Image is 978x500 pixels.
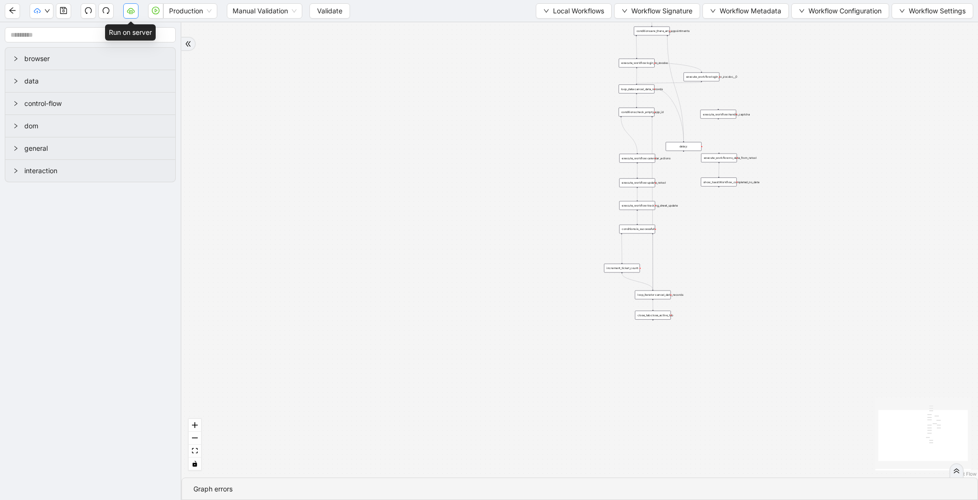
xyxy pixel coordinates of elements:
div: show_toast:Workflow_completed_no_dataplus-circle [701,177,737,187]
span: save [60,7,67,14]
span: plus-circle [716,190,722,196]
span: cloud-upload [34,8,41,14]
g: Edge from execute_workflow:login_to_zocdoc__0 to loop_data:cancel_data_records [637,82,702,83]
span: dom [24,121,168,131]
button: toggle interactivity [189,458,201,470]
button: Validate [309,3,350,19]
button: redo [98,3,114,19]
span: interaction [24,166,168,176]
g: Edge from conditions:are_there_any_appointments to delay: [667,36,683,141]
div: conditions:is_successfull [619,225,655,233]
div: loop_data:cancel_data_records [618,84,654,94]
g: Edge from conditions:check_empty_app_id to loop_iterator:cancel_data_records [652,117,653,290]
span: plus-circle [680,155,687,161]
button: fit view [189,445,201,458]
button: zoom in [189,419,201,432]
button: play-circle [148,3,163,19]
span: Workflow Configuration [808,6,882,16]
div: execute_workflow:no_data_from_retool [701,154,737,163]
div: execute_workflow:tracking_sheet_update [619,201,655,210]
span: double-right [953,468,960,474]
div: execute_workflow:calendar_actions [619,154,655,163]
span: cloud-server [127,7,135,14]
div: execute_workflow:login_to_zocdoc [619,59,655,68]
div: general [5,137,175,159]
button: arrow-left [5,3,20,19]
g: Edge from conditions:check_empty_app_id to execute_workflow:calendar_actions [621,117,637,153]
div: conditions:check_empty_app_id [618,108,654,117]
div: conditions:are_there_any_appointments [634,27,670,36]
span: browser [24,53,168,64]
span: right [13,101,19,106]
span: right [13,146,19,151]
div: delay:plus-circle [666,142,702,151]
button: downWorkflow Settings [892,3,973,19]
div: Run on server [105,24,156,41]
div: dom [5,115,175,137]
span: down [622,8,627,14]
div: Graph errors [193,484,966,494]
div: delay: [666,142,702,151]
button: zoom out [189,432,201,445]
button: cloud-server [123,3,138,19]
div: close_tab:close_active_tab [635,311,671,320]
span: plus-circle [650,323,656,329]
div: execute_workflow:update_retool [619,178,655,187]
span: Local Workflows [553,6,604,16]
span: right [13,123,19,129]
span: plus-circle [715,122,722,128]
span: data [24,76,168,86]
span: play-circle [152,7,159,14]
div: show_toast:Workflow_completed_no_data [701,177,737,187]
div: execute_workflow:handle_captchaplus-circle [701,110,736,119]
span: down [899,8,905,14]
span: control-flow [24,98,168,109]
span: Validate [317,6,342,16]
button: downWorkflow Metadata [702,3,789,19]
div: control-flow [5,93,175,115]
div: loop_iterator:cancel_data_records [635,291,671,300]
button: downWorkflow Signature [614,3,700,19]
span: right [13,56,19,62]
button: cloud-uploaddown [30,3,53,19]
span: down [710,8,716,14]
span: right [13,78,19,84]
span: Manual Validation [233,4,297,18]
span: general [24,143,168,154]
span: Workflow Settings [909,6,966,16]
button: downLocal Workflows [536,3,612,19]
span: down [799,8,805,14]
button: undo [81,3,96,19]
span: Workflow Metadata [720,6,781,16]
div: execute_workflow:handle_captcha [701,110,736,119]
div: close_tab:close_active_tabplus-circle [635,311,671,320]
div: interaction [5,160,175,182]
span: Production [169,4,212,18]
a: React Flow attribution [952,471,977,477]
div: browser [5,48,175,70]
span: right [13,168,19,174]
span: down [44,8,50,14]
div: increment_ticket_count: [604,264,640,273]
g: Edge from increment_ticket_count: to loop_iterator:cancel_data_records [622,273,653,290]
span: arrow-left [9,7,16,14]
button: save [56,3,71,19]
span: redo [102,7,110,14]
g: Edge from execute_workflow:login_to_zocdoc to execute_workflow:login_to_zocdoc__0 [656,63,702,72]
span: down [543,8,549,14]
div: execute_workflow:login_to_zocdoc__0 [683,73,719,82]
div: data [5,70,175,92]
span: double-right [185,41,191,47]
